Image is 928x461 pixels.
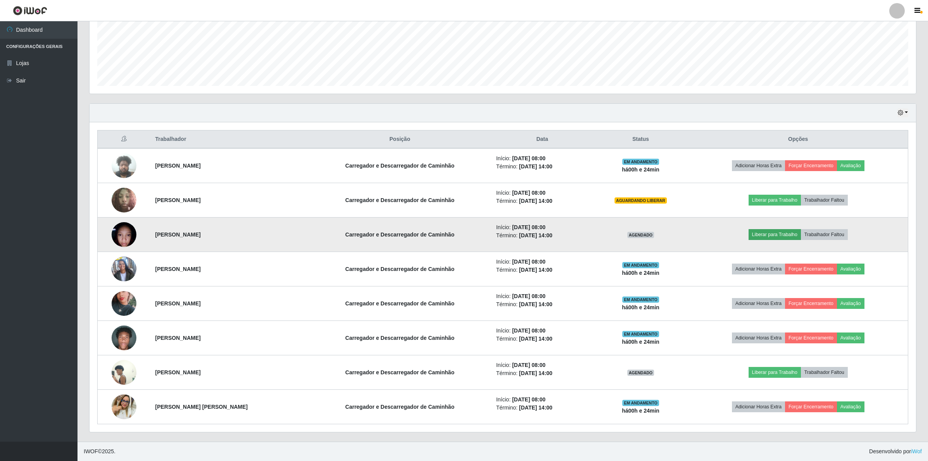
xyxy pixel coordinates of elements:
[519,404,553,411] time: [DATE] 14:00
[519,336,553,342] time: [DATE] 14:00
[622,262,659,268] span: EM ANDAMENTO
[519,267,553,273] time: [DATE] 14:00
[622,339,659,345] strong: há 00 h e 24 min
[519,232,553,238] time: [DATE] 14:00
[345,300,455,307] strong: Carregador e Descarregador de Caminhão
[622,159,659,165] span: EM ANDAMENTO
[345,266,455,272] strong: Carregador e Descarregador de Caminhão
[308,130,491,149] th: Posição
[112,149,136,182] img: 1748622275930.jpeg
[112,350,136,394] img: 1749735108664.jpeg
[732,401,785,412] button: Adicionar Horas Extra
[345,335,455,341] strong: Carregador e Descarregador de Caminhão
[785,332,837,343] button: Forçar Encerramento
[622,304,659,310] strong: há 00 h e 24 min
[519,301,553,307] time: [DATE] 14:00
[84,447,115,456] span: © 2025 .
[512,396,546,403] time: [DATE] 08:00
[345,404,455,410] strong: Carregador e Descarregador de Caminhão
[749,229,801,240] button: Liberar para Trabalho
[837,298,864,309] button: Avaliação
[496,231,588,240] li: Término:
[496,292,588,300] li: Início:
[785,401,837,412] button: Forçar Encerramento
[496,154,588,163] li: Início:
[622,408,659,414] strong: há 00 h e 24 min
[732,332,785,343] button: Adicionar Horas Extra
[496,223,588,231] li: Início:
[345,231,455,238] strong: Carregador e Descarregador de Caminhão
[512,293,546,299] time: [DATE] 08:00
[112,218,136,251] img: 1753224440001.jpeg
[688,130,908,149] th: Opções
[512,224,546,230] time: [DATE] 08:00
[345,197,455,203] strong: Carregador e Descarregador de Caminhão
[615,197,667,204] span: AGUARDANDO LIBERAR
[512,327,546,334] time: [DATE] 08:00
[732,160,785,171] button: Adicionar Horas Extra
[801,367,848,378] button: Trabalhador Faltou
[13,6,47,15] img: CoreUI Logo
[496,369,588,377] li: Término:
[496,258,588,266] li: Início:
[150,130,308,149] th: Trabalhador
[622,331,659,337] span: EM ANDAMENTO
[155,163,200,169] strong: [PERSON_NAME]
[512,190,546,196] time: [DATE] 08:00
[84,448,98,454] span: IWOF
[837,264,864,274] button: Avaliação
[155,231,200,238] strong: [PERSON_NAME]
[345,163,455,169] strong: Carregador e Descarregador de Caminhão
[749,367,801,378] button: Liberar para Trabalho
[837,332,864,343] button: Avaliação
[837,160,864,171] button: Avaliação
[496,404,588,412] li: Término:
[869,447,922,456] span: Desenvolvido por
[911,448,922,454] a: iWof
[496,163,588,171] li: Término:
[496,335,588,343] li: Término:
[622,166,659,173] strong: há 00 h e 24 min
[732,264,785,274] button: Adicionar Horas Extra
[512,362,546,368] time: [DATE] 08:00
[785,160,837,171] button: Forçar Encerramento
[732,298,785,309] button: Adicionar Horas Extra
[749,195,801,206] button: Liberar para Trabalho
[112,247,136,291] img: 1753373810898.jpeg
[593,130,688,149] th: Status
[496,396,588,404] li: Início:
[496,266,588,274] li: Término:
[801,195,848,206] button: Trabalhador Faltou
[622,270,659,276] strong: há 00 h e 24 min
[627,370,654,376] span: AGENDADO
[112,281,136,326] img: 1753373599066.jpeg
[496,300,588,308] li: Término:
[519,370,553,376] time: [DATE] 14:00
[155,369,200,375] strong: [PERSON_NAME]
[496,327,588,335] li: Início:
[622,400,659,406] span: EM ANDAMENTO
[155,335,200,341] strong: [PERSON_NAME]
[519,163,553,170] time: [DATE] 14:00
[345,369,455,375] strong: Carregador e Descarregador de Caminhão
[112,321,136,354] img: 1749501439462.jpeg
[496,361,588,369] li: Início:
[155,266,200,272] strong: [PERSON_NAME]
[512,155,546,161] time: [DATE] 08:00
[627,232,654,238] span: AGENDADO
[622,296,659,303] span: EM ANDAMENTO
[512,259,546,265] time: [DATE] 08:00
[112,183,136,216] img: 1752934097252.jpeg
[155,404,248,410] strong: [PERSON_NAME] [PERSON_NAME]
[801,229,848,240] button: Trabalhador Faltou
[155,300,200,307] strong: [PERSON_NAME]
[155,197,200,203] strong: [PERSON_NAME]
[112,394,136,419] img: 1755998859963.jpeg
[785,298,837,309] button: Forçar Encerramento
[496,197,588,205] li: Término:
[837,401,864,412] button: Avaliação
[491,130,593,149] th: Data
[519,198,553,204] time: [DATE] 14:00
[785,264,837,274] button: Forçar Encerramento
[496,189,588,197] li: Início:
